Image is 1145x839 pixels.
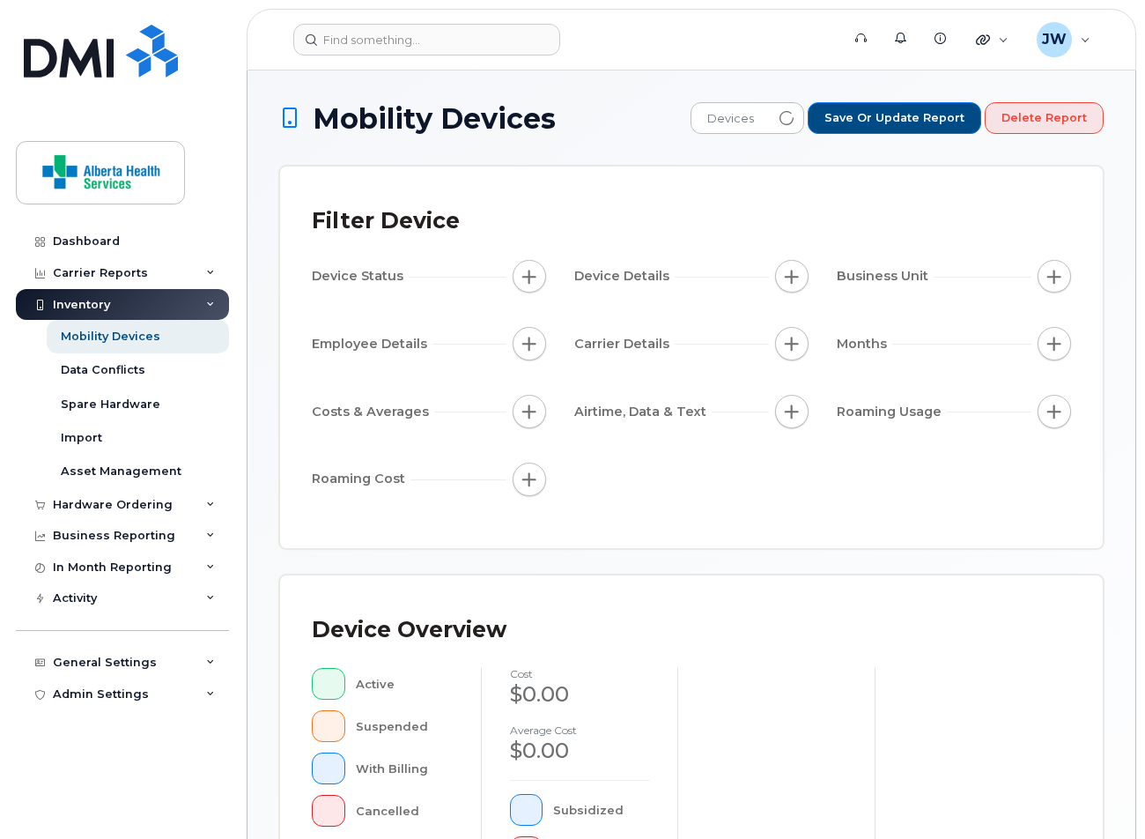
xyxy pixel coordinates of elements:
[356,710,453,742] div: Suspended
[356,668,453,700] div: Active
[510,736,650,766] div: $0.00
[837,335,892,353] span: Months
[313,103,556,134] span: Mobility Devices
[312,267,409,286] span: Device Status
[837,403,947,421] span: Roaming Usage
[312,335,432,353] span: Employee Details
[356,795,453,827] div: Cancelled
[837,267,934,286] span: Business Unit
[356,753,453,784] div: With Billing
[553,794,649,826] div: Subsidized
[824,110,964,126] span: Save or Update Report
[808,102,981,134] button: Save or Update Report
[510,679,650,709] div: $0.00
[985,102,1104,134] button: Delete Report
[691,103,770,135] span: Devices
[312,403,434,421] span: Costs & Averages
[574,335,675,353] span: Carrier Details
[510,668,650,679] h4: cost
[312,607,506,653] div: Device Overview
[312,470,410,488] span: Roaming Cost
[574,267,675,286] span: Device Details
[510,724,650,736] h4: Average cost
[574,403,712,421] span: Airtime, Data & Text
[1001,110,1087,126] span: Delete Report
[312,198,460,244] div: Filter Device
